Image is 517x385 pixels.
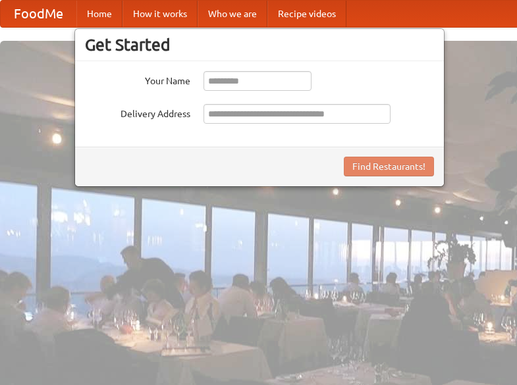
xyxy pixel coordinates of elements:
[1,1,76,27] a: FoodMe
[85,71,190,88] label: Your Name
[267,1,346,27] a: Recipe videos
[76,1,122,27] a: Home
[122,1,198,27] a: How it works
[85,35,434,55] h3: Get Started
[344,157,434,176] button: Find Restaurants!
[85,104,190,120] label: Delivery Address
[198,1,267,27] a: Who we are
